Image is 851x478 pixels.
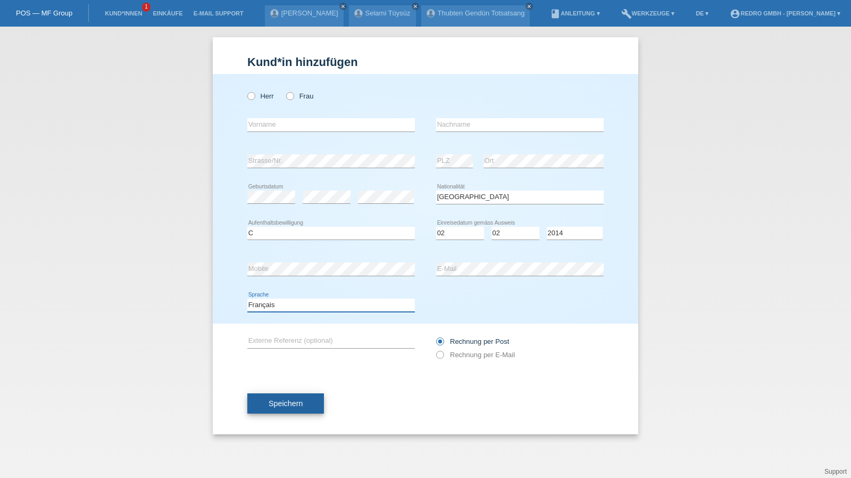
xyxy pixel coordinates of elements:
button: Speichern [247,393,324,414]
a: bookAnleitung ▾ [545,10,605,17]
label: Rechnung per E-Mail [436,351,515,359]
a: buildWerkzeuge ▾ [616,10,680,17]
i: account_circle [730,9,740,19]
a: Kund*innen [99,10,147,17]
h1: Kund*in hinzufügen [247,55,604,69]
label: Frau [286,92,313,100]
input: Herr [247,92,254,99]
a: close [339,3,347,10]
i: build [621,9,632,19]
a: E-Mail Support [188,10,249,17]
label: Herr [247,92,274,100]
a: Einkäufe [147,10,188,17]
a: Selami Tüysüz [365,9,411,17]
a: Support [824,468,847,475]
a: DE ▾ [690,10,714,17]
a: close [525,3,533,10]
label: Rechnung per Post [436,337,509,345]
a: Thubten Gendün Totsatsang [438,9,525,17]
i: close [413,4,418,9]
i: book [550,9,561,19]
i: close [340,4,346,9]
a: account_circleRedro GmbH - [PERSON_NAME] ▾ [724,10,846,17]
span: Speichern [269,399,303,408]
input: Frau [286,92,293,99]
i: close [527,4,532,9]
a: [PERSON_NAME] [281,9,338,17]
a: POS — MF Group [16,9,72,17]
input: Rechnung per Post [436,337,443,351]
a: close [412,3,419,10]
span: 1 [142,3,151,12]
input: Rechnung per E-Mail [436,351,443,364]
